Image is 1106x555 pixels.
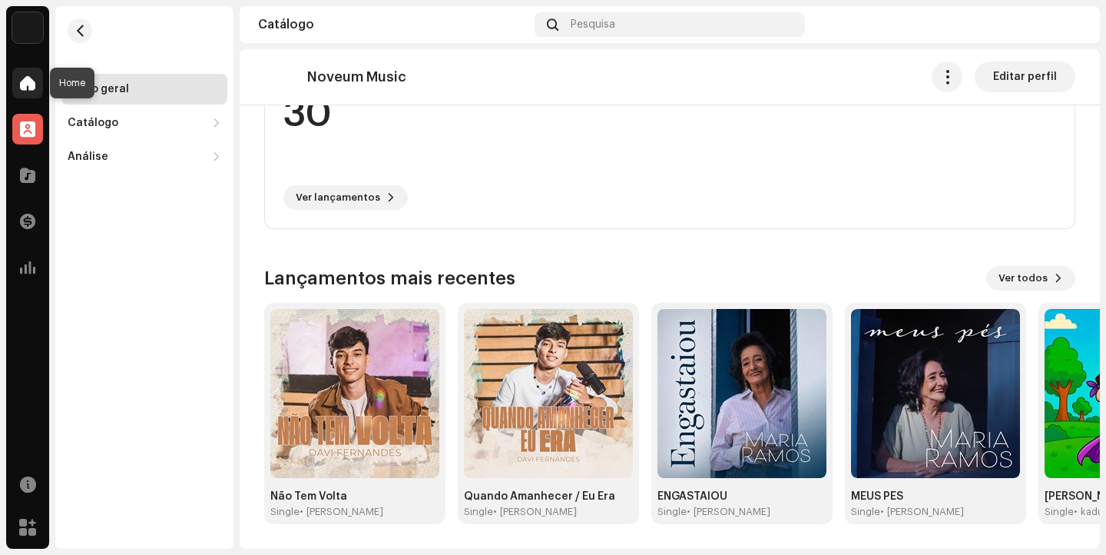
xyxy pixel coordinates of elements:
[270,506,300,518] div: Single
[998,263,1048,294] span: Ver todos
[264,61,295,92] img: 235f65ad-ae3d-4809-a090-fe3539907290
[851,490,1020,503] div: MEUS PÉS
[270,309,439,478] img: 03c92224-fcad-43b0-90ec-83d19fec17f8
[975,61,1075,92] button: Editar perfil
[464,309,633,478] img: 23a9c278-dc7b-4a6a-a437-9b3c8eaea086
[258,18,528,31] div: Catálogo
[296,182,380,213] span: Ver lançamentos
[1045,506,1074,518] div: Single
[986,266,1075,291] button: Ver todos
[464,506,493,518] div: Single
[300,506,383,518] div: • [PERSON_NAME]
[851,506,880,518] div: Single
[1057,12,1081,37] img: 342b866c-d911-4969-9b4a-04f2fb3100c8
[61,108,227,138] re-m-nav-dropdown: Catálogo
[571,18,615,31] span: Pesquisa
[687,506,770,518] div: • [PERSON_NAME]
[264,266,515,291] h3: Lançamentos mais recentes
[12,12,43,43] img: 4ecf9d3c-b546-4c12-a72a-960b8444102a
[68,151,108,163] div: Análise
[851,309,1020,478] img: 22258773-1029-4a2a-ab3c-626c72cb3c58
[283,185,408,210] button: Ver lançamentos
[270,490,439,503] div: Não Tem Volta
[61,74,227,105] re-m-nav-item: Visão geral
[307,69,406,85] p: Noveum Music
[68,83,129,95] div: Visão geral
[657,506,687,518] div: Single
[657,309,826,478] img: afb6b5b0-548f-4be5-9510-16a85b7e266a
[68,117,118,129] div: Catálogo
[493,506,577,518] div: • [PERSON_NAME]
[657,490,826,503] div: ENGASTAIOU
[880,506,964,518] div: • [PERSON_NAME]
[61,141,227,172] re-m-nav-dropdown: Análise
[993,61,1057,92] span: Editar perfil
[464,490,633,503] div: Quando Amanhecer / Eu Era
